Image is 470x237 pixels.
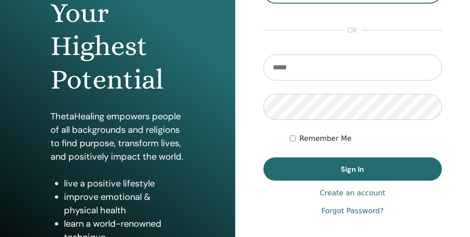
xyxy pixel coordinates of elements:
[341,165,364,174] span: Sign In
[51,110,185,163] p: ThetaHealing empowers people of all backgrounds and religions to find purpose, transform lives, a...
[290,133,442,144] div: Keep me authenticated indefinitely or until I manually logout
[322,206,384,216] a: Forgot Password?
[64,177,185,190] li: live a positive lifestyle
[299,133,351,144] label: Remember Me
[64,190,185,217] li: improve emotional & physical health
[320,188,385,199] a: Create an account
[343,25,362,36] span: or
[263,157,442,181] button: Sign In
